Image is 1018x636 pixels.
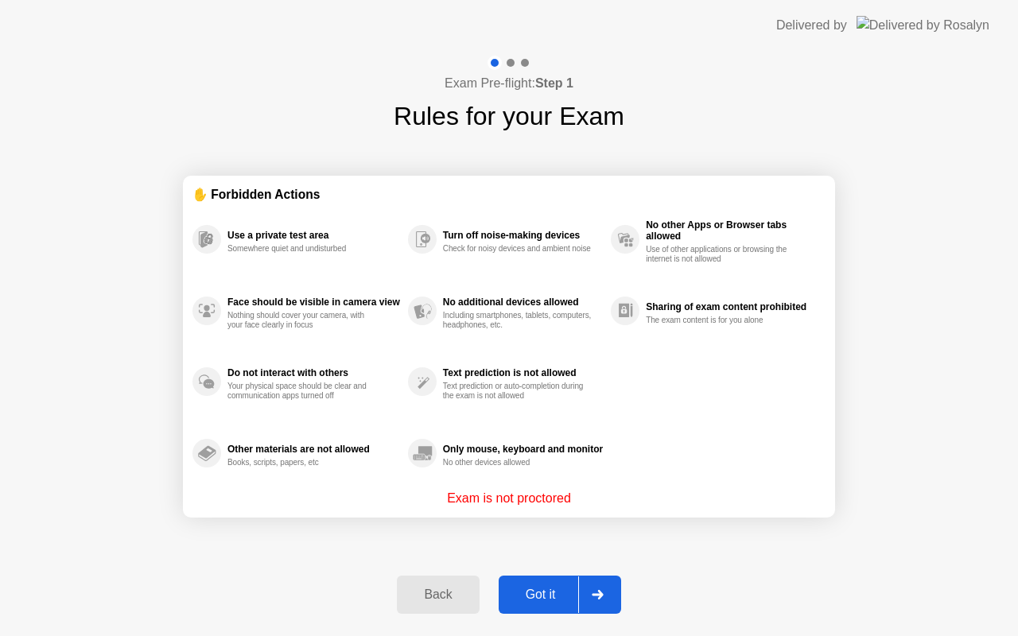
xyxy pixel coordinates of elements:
div: No additional devices allowed [443,297,603,308]
div: Do not interact with others [227,367,400,378]
div: Sharing of exam content prohibited [646,301,818,312]
div: Text prediction is not allowed [443,367,603,378]
div: Face should be visible in camera view [227,297,400,308]
div: ✋ Forbidden Actions [192,185,826,204]
div: Use of other applications or browsing the internet is not allowed [646,245,796,264]
div: Delivered by [776,16,847,35]
div: Turn off noise-making devices [443,230,603,241]
div: Only mouse, keyboard and monitor [443,444,603,455]
div: Check for noisy devices and ambient noise [443,244,593,254]
p: Exam is not proctored [447,489,571,508]
div: Got it [503,588,578,602]
div: Use a private test area [227,230,400,241]
h4: Exam Pre-flight: [445,74,573,93]
b: Step 1 [535,76,573,90]
div: No other Apps or Browser tabs allowed [646,219,818,242]
div: Nothing should cover your camera, with your face clearly in focus [227,311,378,330]
div: Books, scripts, papers, etc [227,458,378,467]
div: Other materials are not allowed [227,444,400,455]
div: Somewhere quiet and undisturbed [227,244,378,254]
div: Back [402,588,474,602]
button: Back [397,576,479,614]
div: No other devices allowed [443,458,593,467]
h1: Rules for your Exam [394,97,624,135]
button: Got it [499,576,621,614]
div: Text prediction or auto-completion during the exam is not allowed [443,382,593,401]
div: The exam content is for you alone [646,316,796,325]
div: Your physical space should be clear and communication apps turned off [227,382,378,401]
img: Delivered by Rosalyn [857,16,989,34]
div: Including smartphones, tablets, computers, headphones, etc. [443,311,593,330]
